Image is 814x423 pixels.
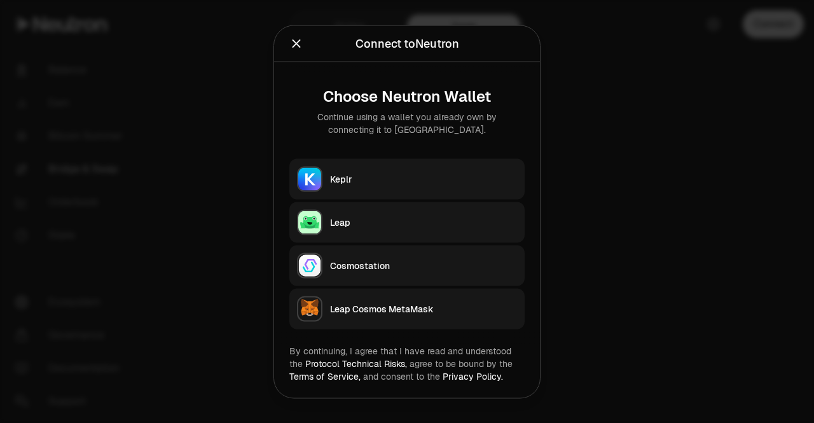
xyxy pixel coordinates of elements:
div: Leap [330,216,517,228]
div: Choose Neutron Wallet [300,87,514,105]
div: Leap Cosmos MetaMask [330,302,517,315]
button: LeapLeap [289,202,525,242]
button: KeplrKeplr [289,158,525,199]
button: Close [289,34,303,52]
img: Cosmostation [298,254,321,277]
button: Leap Cosmos MetaMaskLeap Cosmos MetaMask [289,288,525,329]
div: Cosmostation [330,259,517,272]
a: Protocol Technical Risks, [305,357,407,369]
img: Keplr [298,167,321,190]
a: Terms of Service, [289,370,361,382]
div: Keplr [330,172,517,185]
div: By continuing, I agree that I have read and understood the agree to be bound by the and consent t... [289,344,525,382]
img: Leap [298,211,321,233]
a: Privacy Policy. [443,370,503,382]
img: Leap Cosmos MetaMask [298,297,321,320]
button: CosmostationCosmostation [289,245,525,286]
div: Continue using a wallet you already own by connecting it to [GEOGRAPHIC_DATA]. [300,110,514,135]
div: Connect to Neutron [355,34,459,52]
